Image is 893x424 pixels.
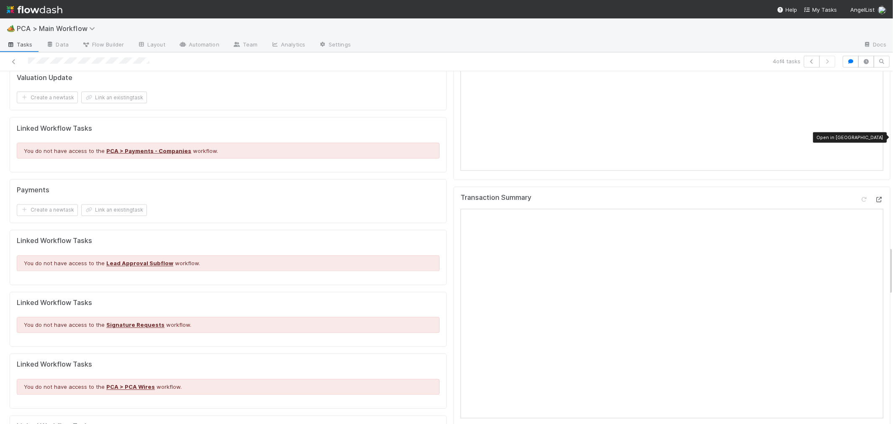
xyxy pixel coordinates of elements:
[131,39,172,52] a: Layout
[106,260,173,267] a: Lead Approval Subflow
[17,317,440,333] div: You do not have access to the workflow.
[172,39,226,52] a: Automation
[850,6,875,13] span: AngelList
[17,24,99,33] span: PCA > Main Workflow
[7,3,62,17] img: logo-inverted-e16ddd16eac7371096b0.svg
[804,5,837,14] a: My Tasks
[878,6,886,14] img: avatar_0d9988fd-9a15-4cc7-ad96-88feab9e0fa9.png
[81,92,147,103] button: Link an existingtask
[17,237,440,246] h5: Linked Workflow Tasks
[39,39,75,52] a: Data
[264,39,312,52] a: Analytics
[17,74,72,82] h5: Valuation Update
[7,25,15,32] span: 🏕️
[17,92,78,103] button: Create a newtask
[106,147,191,154] a: PCA > Payments - Companies
[75,39,131,52] a: Flow Builder
[17,124,440,133] h5: Linked Workflow Tasks
[7,40,33,49] span: Tasks
[857,39,893,52] a: Docs
[106,322,165,328] a: Signature Requests
[17,143,440,159] div: You do not have access to the workflow.
[804,6,837,13] span: My Tasks
[226,39,264,52] a: Team
[17,361,440,369] h5: Linked Workflow Tasks
[17,256,440,271] div: You do not have access to the workflow.
[17,186,49,195] h5: Payments
[106,384,155,390] a: PCA > PCA Wires
[17,379,440,395] div: You do not have access to the workflow.
[773,57,800,65] span: 4 of 4 tasks
[312,39,358,52] a: Settings
[777,5,797,14] div: Help
[461,194,531,202] h5: Transaction Summary
[82,40,124,49] span: Flow Builder
[81,204,147,216] button: Link an existingtask
[17,299,440,308] h5: Linked Workflow Tasks
[17,204,78,216] button: Create a newtask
